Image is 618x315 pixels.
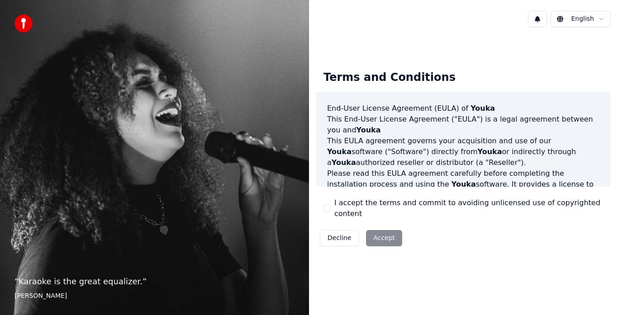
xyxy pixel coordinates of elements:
[327,136,600,168] p: This EULA agreement governs your acquisition and use of our software ("Software") directly from o...
[327,168,600,212] p: Please read this EULA agreement carefully before completing the installation process and using th...
[327,103,600,114] h3: End-User License Agreement (EULA) of
[316,63,463,92] div: Terms and Conditions
[332,158,356,167] span: Youka
[14,14,33,33] img: youka
[14,291,295,301] footer: [PERSON_NAME]
[14,275,295,288] p: “ Karaoke is the great equalizer. ”
[327,114,600,136] p: This End-User License Agreement ("EULA") is a legal agreement between you and
[452,180,476,188] span: Youka
[327,147,352,156] span: Youka
[471,104,495,113] span: Youka
[320,230,359,246] button: Decline
[478,147,502,156] span: Youka
[357,126,381,134] span: Youka
[334,197,604,219] label: I accept the terms and commit to avoiding unlicensed use of copyrighted content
